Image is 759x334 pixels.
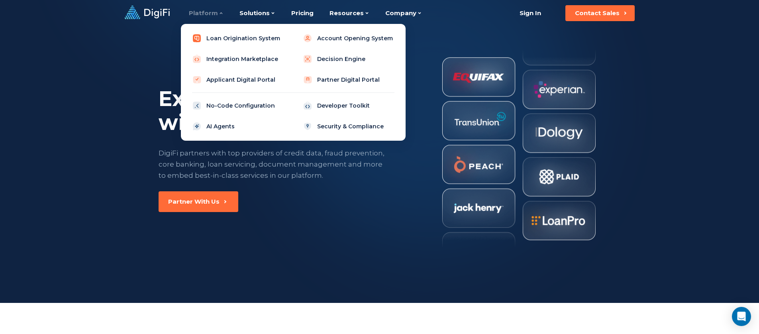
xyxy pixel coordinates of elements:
[168,198,220,206] div: Partner With Us
[298,118,399,134] a: Security & Compliance
[298,51,399,67] a: Decision Engine
[510,5,551,21] a: Sign In
[565,5,635,21] button: Contact Sales
[298,72,399,88] a: Partner Digital Portal
[187,51,288,67] a: Integration Marketplace
[187,118,288,134] a: AI Agents
[187,98,288,114] a: No-Code Configuration
[159,191,238,212] button: Partner With Us
[575,9,620,17] div: Contact Sales
[298,30,399,46] a: Account Opening System
[298,98,399,114] a: Developer Toolkit
[187,72,288,88] a: Applicant Digital Portal
[732,307,751,326] div: Open Intercom Messenger
[159,147,385,181] div: DigiFi partners with top providers of credit data, fraud prevention, core banking, loan servicing...
[187,30,288,46] a: Loan Origination System
[159,87,384,135] div: Expand Your Reach with DigiFi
